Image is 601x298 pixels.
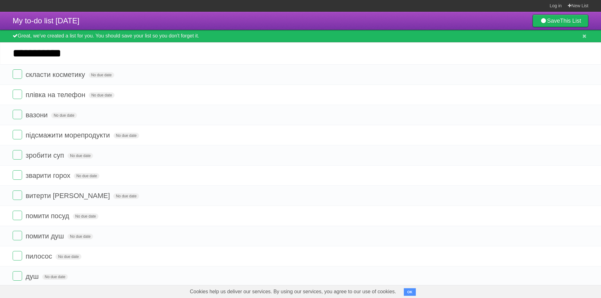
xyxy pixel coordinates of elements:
span: зварити горох [26,172,72,179]
label: Done [13,90,22,99]
span: пилосос [26,252,54,260]
span: помити душ [26,232,66,240]
span: My to-do list [DATE] [13,16,80,25]
span: No due date [89,72,114,78]
label: Done [13,211,22,220]
label: Done [13,190,22,200]
span: зробити суп [26,151,66,159]
span: No due date [68,153,93,159]
span: вазони [26,111,49,119]
a: SaveThis List [533,15,588,27]
span: Cookies help us deliver our services. By using our services, you agree to our use of cookies. [184,285,403,298]
label: Done [13,170,22,180]
label: Done [13,130,22,139]
span: витерти [PERSON_NAME] [26,192,111,200]
span: підсмажити морепродукти [26,131,111,139]
label: Done [13,69,22,79]
span: No due date [73,213,98,219]
span: No due date [56,254,81,260]
span: No due date [114,133,139,138]
span: No due date [74,173,99,179]
span: плівка на телефон [26,91,87,99]
button: OK [404,288,416,296]
label: Done [13,110,22,119]
span: No due date [68,234,93,239]
span: помити посуд [26,212,71,220]
b: This List [560,18,581,24]
span: No due date [89,92,114,98]
span: No due date [113,193,139,199]
span: скласти косметику [26,71,86,79]
span: No due date [42,274,68,280]
span: душ [26,272,40,280]
label: Done [13,150,22,160]
label: Done [13,231,22,240]
label: Done [13,271,22,281]
label: Done [13,251,22,260]
span: No due date [51,113,77,118]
